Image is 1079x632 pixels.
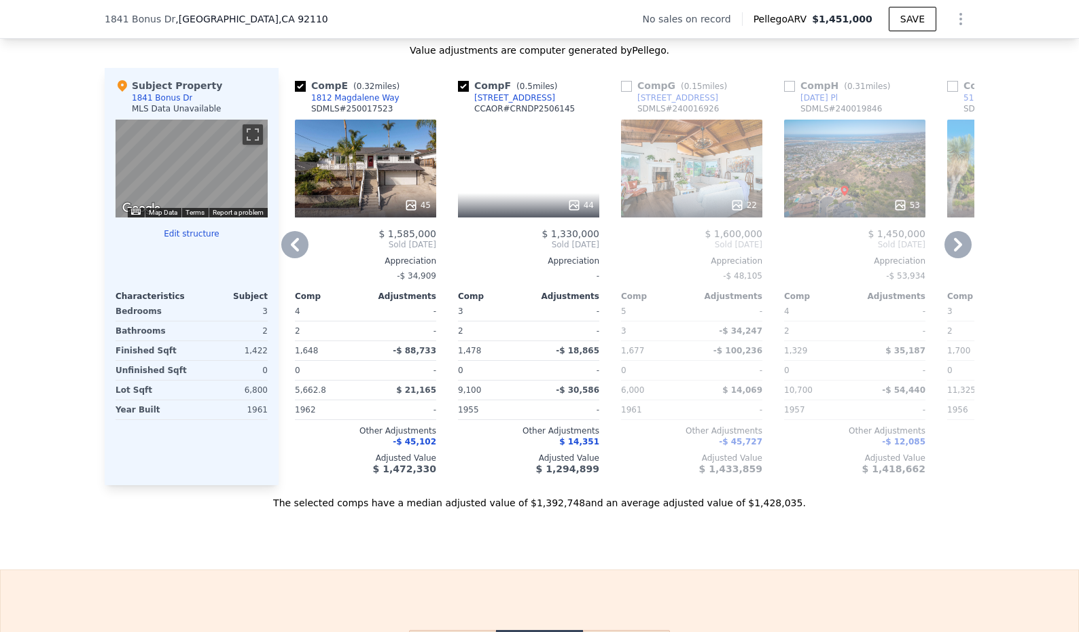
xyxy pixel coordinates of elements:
div: 5121 September St [963,92,1043,103]
span: -$ 48,105 [723,271,762,281]
div: - [368,321,436,340]
span: $ 35,187 [885,346,925,355]
div: 45 [404,198,431,212]
span: 0.5 [520,82,533,91]
span: ( miles) [348,82,405,91]
div: - [857,302,925,321]
span: -$ 88,733 [393,346,436,355]
div: 2 [295,321,363,340]
span: 3 [947,306,953,316]
div: - [368,302,436,321]
span: Sold [DATE] [621,239,762,250]
div: - [368,361,436,380]
span: 0.15 [684,82,703,91]
div: 0 [194,361,268,380]
div: Appreciation [621,256,762,266]
span: 11,325.6 [947,385,983,395]
a: [DATE] Pl [784,92,838,103]
div: Other Adjustments [621,425,762,436]
span: -$ 45,102 [393,437,436,446]
div: 1,422 [194,341,268,360]
span: ( miles) [511,82,563,91]
div: 1961 [194,400,268,419]
span: 4 [295,306,300,316]
span: -$ 100,236 [713,346,762,355]
div: Comp [947,291,1018,302]
div: Comp G [621,79,732,92]
div: 1955 [458,400,526,419]
div: Year Built [116,400,189,419]
span: -$ 34,909 [397,271,436,281]
button: SAVE [889,7,936,31]
span: $1,451,000 [812,14,872,24]
span: -$ 45,727 [719,437,762,446]
span: Sold [DATE] [458,239,599,250]
span: $ 1,418,662 [862,463,925,474]
a: 1812 Magdalene Way [295,92,400,103]
span: -$ 54,440 [882,385,925,395]
span: $ 1,472,330 [373,463,436,474]
div: Adjusted Value [458,453,599,463]
div: - [531,302,599,321]
span: ( miles) [675,82,732,91]
div: Comp H [784,79,896,92]
div: Adjustments [692,291,762,302]
button: Map Data [149,208,177,217]
button: Keyboard shortcuts [131,209,141,215]
div: 22 [730,198,757,212]
a: Open this area in Google Maps (opens a new window) [119,200,164,217]
a: [STREET_ADDRESS] [621,92,718,103]
span: 1,677 [621,346,644,355]
span: 0 [947,366,953,375]
span: -$ 30,586 [556,385,599,395]
div: [DATE] Pl [800,92,838,103]
div: Other Adjustments [295,425,436,436]
div: - [458,266,599,285]
div: No sales on record [642,12,741,26]
div: Bedrooms [116,302,189,321]
div: - [531,361,599,380]
div: Comp [458,291,529,302]
span: , CA 92110 [279,14,328,24]
div: Finished Sqft [116,341,189,360]
span: Sold [DATE] [295,239,436,250]
div: Adjusted Value [295,453,436,463]
div: - [531,400,599,419]
div: - [694,400,762,419]
div: 3 [621,321,689,340]
div: Characteristics [116,291,192,302]
div: Adjusted Value [784,453,925,463]
span: 1,648 [295,346,318,355]
div: Appreciation [458,256,599,266]
div: Comp I [947,79,1055,92]
div: Comp [621,291,692,302]
div: - [694,361,762,380]
div: 6,800 [194,381,268,400]
span: 0.32 [357,82,375,91]
span: 0 [295,366,300,375]
span: -$ 12,085 [882,437,925,446]
div: 53 [894,198,920,212]
span: ( miles) [838,82,896,91]
div: - [857,321,925,340]
div: 44 [567,198,594,212]
div: Adjusted Value [621,453,762,463]
div: Subject [192,291,268,302]
div: Subject Property [116,79,222,92]
div: SDMLS # 250017523 [311,103,393,114]
span: , [GEOGRAPHIC_DATA] [175,12,328,26]
span: $ 1,585,000 [378,228,436,239]
span: 4 [784,306,790,316]
div: SDMLS # 240026854 [963,103,1045,114]
span: 0.31 [847,82,866,91]
div: Street View [116,120,268,217]
div: Unfinished Sqft [116,361,189,380]
a: [STREET_ADDRESS] [458,92,555,103]
div: 2 [458,321,526,340]
span: 1,700 [947,346,970,355]
div: Appreciation [295,256,436,266]
div: - [531,321,599,340]
div: 1812 Magdalene Way [311,92,400,103]
div: Other Adjustments [458,425,599,436]
span: -$ 53,934 [886,271,925,281]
